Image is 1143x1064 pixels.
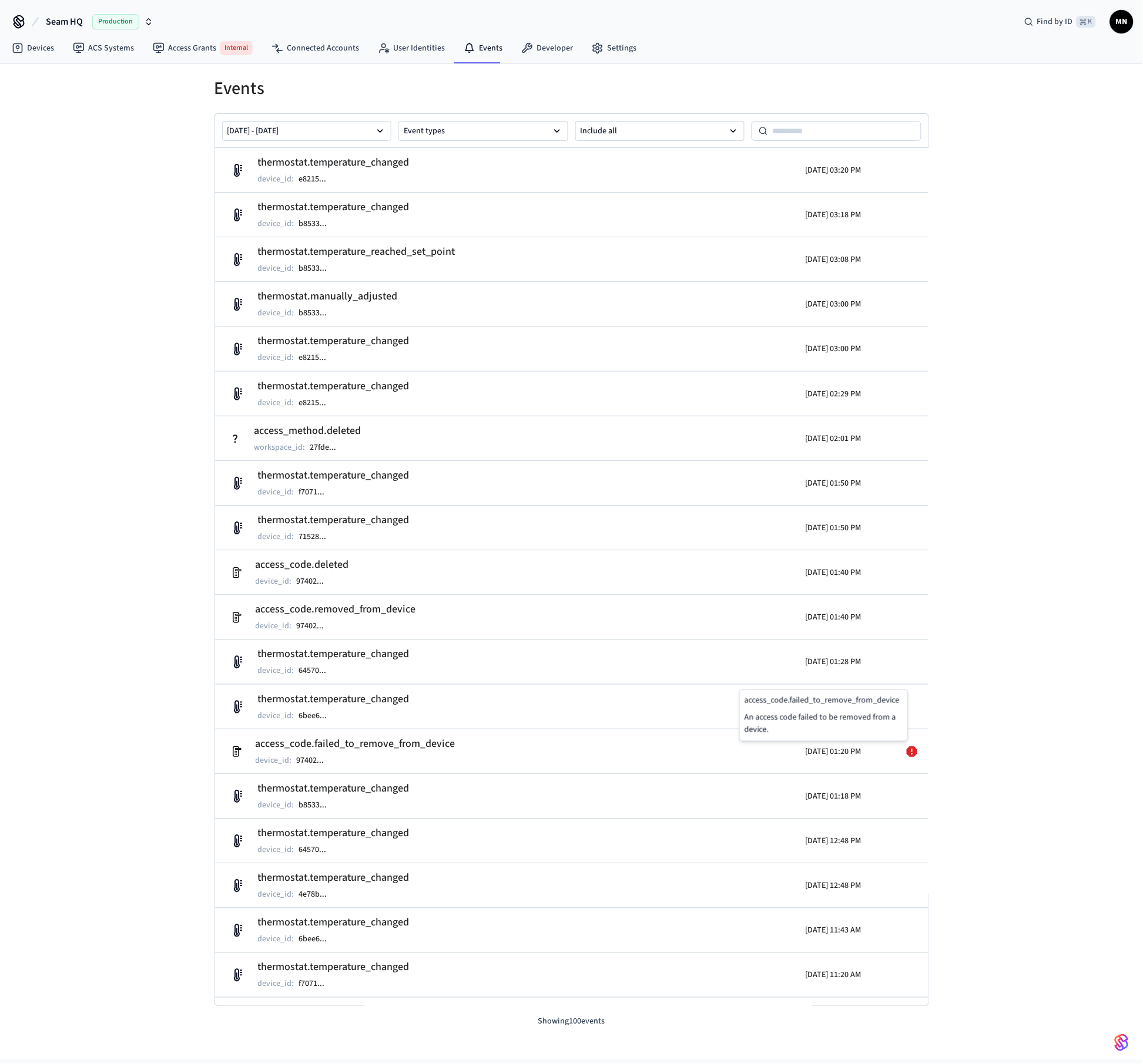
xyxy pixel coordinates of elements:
[805,433,861,445] p: [DATE] 02:01 PM
[297,709,339,723] button: 6bee6...
[1111,11,1132,32] span: MN
[1077,16,1096,28] span: ⌘ K
[805,791,861,803] p: [DATE] 01:18 PM
[805,836,861,847] p: [DATE] 12:48 PM
[805,477,861,489] p: [DATE] 01:50 PM
[294,753,336,767] button: 97402...
[745,695,903,707] p: access_code.failed_to_remove_from_device
[258,513,410,529] h2: thermostat.temperature_changed
[222,121,392,141] button: [DATE] - [DATE]
[805,925,861,937] p: [DATE] 11:43 AM
[297,888,339,902] button: 4e78b...
[258,691,410,708] h2: thermostat.temperature_changed
[256,557,349,574] h2: access_code.deleted
[258,289,398,305] h2: thermostat.manually_adjusted
[575,121,745,141] button: Include all
[297,843,338,857] button: 64570...
[143,36,262,60] a: Access GrantsInternal
[256,576,292,588] p: device_id :
[805,299,861,311] p: [DATE] 03:00 PM
[258,665,294,677] p: device_id :
[308,440,348,454] button: 27fde...
[805,344,861,355] p: [DATE] 03:00 PM
[805,746,861,757] p: [DATE] 01:20 PM
[805,388,861,400] p: [DATE] 02:29 PM
[220,41,253,55] span: Internal
[258,218,294,230] p: device_id :
[258,173,294,185] p: device_id :
[297,172,338,186] button: e8215...
[258,352,294,364] p: device_id :
[1115,1033,1129,1052] img: SeamLogoGradient.69752ec5.svg
[258,915,410,931] h2: thermostat.temperature_changed
[805,969,861,981] p: [DATE] 11:20 AM
[258,154,410,171] h2: thermostat.temperature_changed
[297,351,338,365] button: e8215...
[258,870,410,887] h2: thermostat.temperature_changed
[258,934,294,945] p: device_id :
[805,656,861,668] p: [DATE] 01:28 PM
[805,523,861,534] p: [DATE] 01:50 PM
[294,619,336,634] button: 97402...
[258,826,410,842] h2: thermostat.temperature_changed
[2,38,63,59] a: Devices
[368,38,454,59] a: User Identities
[258,531,294,543] p: device_id :
[258,199,410,216] h2: thermostat.temperature_changed
[258,308,294,319] p: device_id :
[258,467,410,484] h2: thermostat.temperature_changed
[297,307,339,321] button: b8533...
[297,664,338,678] button: 64570...
[294,575,336,589] button: 97402...
[805,164,861,176] p: [DATE] 03:20 PM
[258,978,294,990] p: device_id :
[254,423,361,439] h2: access_method.deleted
[454,38,512,59] a: Events
[398,121,568,141] button: Event types
[63,38,143,59] a: ACS Systems
[258,844,294,856] p: device_id :
[297,485,337,499] button: f7071...
[258,378,410,395] h2: thermostat.temperature_changed
[258,244,455,260] h2: thermostat.temperature_reached_set_point
[46,15,83,29] span: Seam HQ
[512,38,582,59] a: Developer
[258,486,294,498] p: device_id :
[258,959,410,976] h2: thermostat.temperature_changed
[92,14,139,29] span: Production
[805,254,861,265] p: [DATE] 03:08 PM
[805,567,861,579] p: [DATE] 01:40 PM
[258,262,294,274] p: device_id :
[297,530,338,544] button: 71528...
[254,442,306,453] p: workspace_id :
[258,889,294,901] p: device_id :
[258,1004,410,1021] h2: thermostat.temperature_changed
[258,781,410,797] h2: thermostat.temperature_changed
[1037,16,1073,28] span: Find by ID
[805,612,861,624] p: [DATE] 01:40 PM
[258,710,294,722] p: device_id :
[805,209,861,221] p: [DATE] 03:18 PM
[745,712,903,736] p: An access code failed to be removed from a device.
[258,334,410,350] h2: thermostat.temperature_changed
[256,736,455,752] h2: access_code.failed_to_remove_from_device
[258,800,294,812] p: device_id :
[262,38,368,59] a: Connected Accounts
[297,932,339,947] button: 6bee6...
[1110,10,1134,33] button: MN
[297,217,339,231] button: b8533...
[256,755,292,766] p: device_id :
[258,647,410,663] h2: thermostat.temperature_changed
[297,261,339,275] button: b8533...
[256,602,416,618] h2: access_code.removed_from_device
[256,621,292,632] p: device_id :
[1015,11,1105,32] div: Find by ID⌘ K
[582,38,646,59] a: Settings
[258,397,294,409] p: device_id :
[297,396,338,410] button: e8215...
[214,1016,929,1028] p: Showing 100 events
[297,799,339,813] button: b8533...
[214,78,929,99] h1: Events
[297,977,337,991] button: f7071...
[805,880,861,892] p: [DATE] 12:48 PM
